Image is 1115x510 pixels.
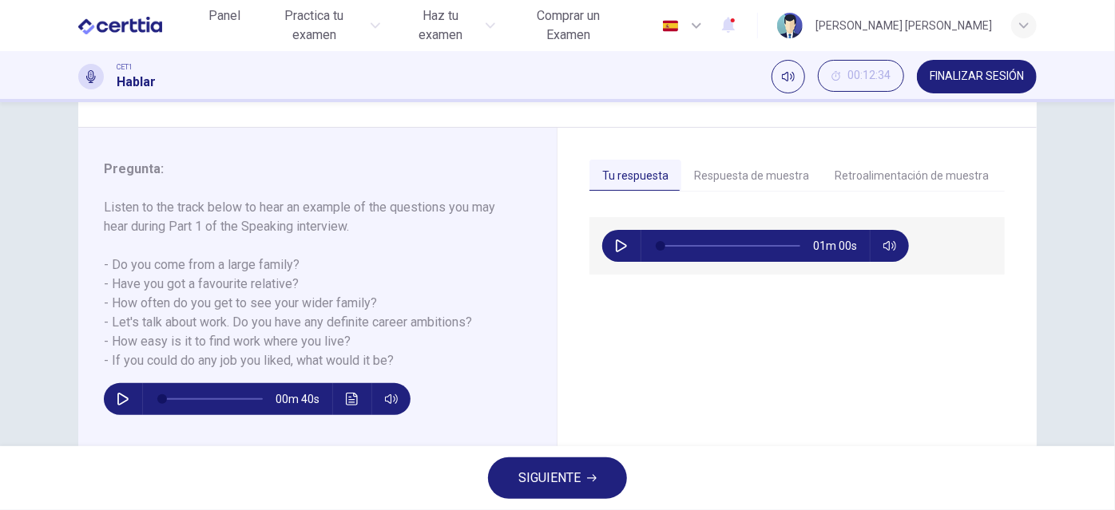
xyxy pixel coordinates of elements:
[514,6,622,45] span: Comprar un Examen
[199,2,250,49] a: Panel
[399,6,480,45] span: Haz tu examen
[818,60,904,92] button: 00:12:34
[276,383,332,415] span: 00m 40s
[772,60,805,93] div: Silenciar
[589,160,681,193] button: Tu respuesta
[78,10,199,42] a: CERTTIA logo
[488,457,627,499] button: SIGUIENTE
[117,73,156,92] h1: Hablar
[589,160,1005,193] div: basic tabs example
[822,160,1002,193] button: Retroalimentación de muestra
[78,10,162,42] img: CERTTIA logo
[117,61,133,73] span: CET1
[518,467,581,489] span: SIGUIENTE
[847,69,891,82] span: 00:12:34
[256,2,387,49] button: Practica tu examen
[661,20,681,32] img: es
[104,160,512,179] h6: Pregunta :
[263,6,367,45] span: Practica tu examen
[208,6,240,26] span: Panel
[813,230,870,262] span: 01m 00s
[199,2,250,30] button: Panel
[815,16,992,35] div: [PERSON_NAME] [PERSON_NAME]
[818,60,904,93] div: Ocultar
[339,383,365,415] button: Haz clic para ver la transcripción del audio
[681,160,822,193] button: Respuesta de muestra
[104,198,512,370] h6: Listen to the track below to hear an example of the questions you may hear during Part 1 of the S...
[508,2,629,49] button: Comprar un Examen
[393,2,501,49] button: Haz tu examen
[917,60,1037,93] button: FINALIZAR SESIÓN
[777,13,803,38] img: Profile picture
[930,70,1024,83] span: FINALIZAR SESIÓN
